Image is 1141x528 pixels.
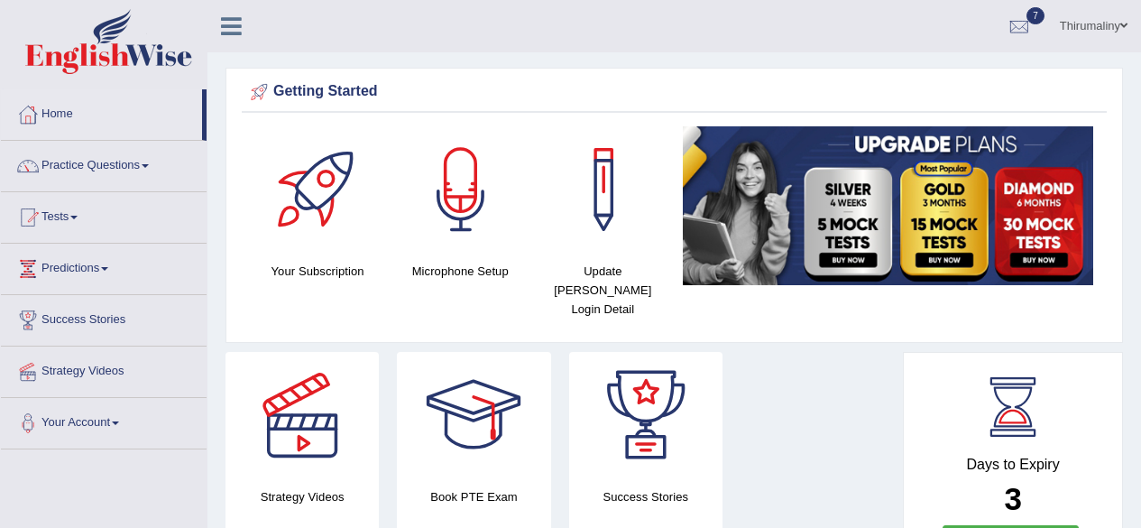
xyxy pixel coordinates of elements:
a: Success Stories [1,295,207,340]
b: 3 [1004,481,1021,516]
a: Strategy Videos [1,347,207,392]
h4: Book PTE Exam [397,487,550,506]
a: Your Account [1,398,207,443]
img: small5.jpg [683,126,1093,285]
a: Home [1,89,202,134]
h4: Update [PERSON_NAME] Login Detail [540,262,665,319]
h4: Your Subscription [255,262,380,281]
h4: Strategy Videos [225,487,379,506]
div: Getting Started [246,79,1102,106]
h4: Success Stories [569,487,722,506]
a: Predictions [1,244,207,289]
h4: Days to Expiry [924,457,1102,473]
h4: Microphone Setup [398,262,522,281]
a: Practice Questions [1,141,207,186]
a: Tests [1,192,207,237]
span: 7 [1026,7,1044,24]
